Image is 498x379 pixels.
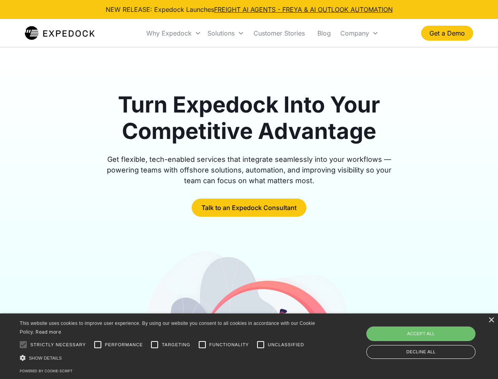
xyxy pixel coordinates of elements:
[146,29,192,37] div: Why Expedock
[29,356,62,360] span: Show details
[106,5,393,14] div: NEW RELEASE: Expedock Launches
[207,29,235,37] div: Solutions
[162,341,190,348] span: Targeting
[311,20,337,47] a: Blog
[98,92,401,144] h1: Turn Expedock Into Your Competitive Advantage
[105,341,143,348] span: Performance
[20,354,318,362] div: Show details
[20,321,315,335] span: This website uses cookies to improve user experience. By using our website you consent to all coo...
[25,25,95,41] img: Expedock Logo
[143,20,204,47] div: Why Expedock
[98,154,401,186] div: Get flexible, tech-enabled services that integrate seamlessly into your workflows — powering team...
[25,25,95,41] a: home
[367,294,498,379] iframe: Chat Widget
[30,341,86,348] span: Strictly necessary
[214,6,393,13] a: FREIGHT AI AGENTS - FREYA & AI OUTLOOK AUTOMATION
[20,369,73,373] a: Powered by cookie-script
[247,20,311,47] a: Customer Stories
[192,199,306,217] a: Talk to an Expedock Consultant
[35,329,61,335] a: Read more
[340,29,369,37] div: Company
[421,26,473,41] a: Get a Demo
[268,341,304,348] span: Unclassified
[209,341,249,348] span: Functionality
[337,20,382,47] div: Company
[204,20,247,47] div: Solutions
